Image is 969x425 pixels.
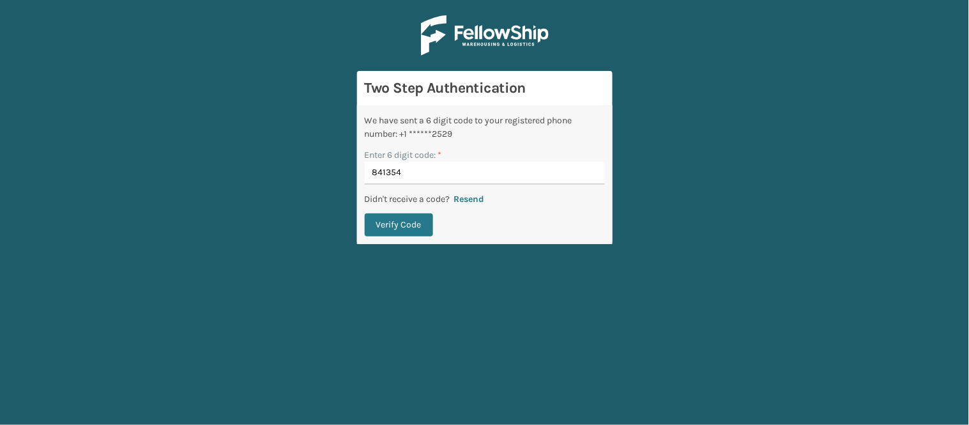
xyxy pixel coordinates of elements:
[450,194,489,205] button: Resend
[365,114,605,141] div: We have sent a 6 digit code to your registered phone number: +1 ******2529
[365,79,605,98] h3: Two Step Authentication
[365,148,442,162] label: Enter 6 digit code:
[365,213,433,236] button: Verify Code
[421,15,549,56] img: Logo
[365,192,450,206] p: Didn't receive a code?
